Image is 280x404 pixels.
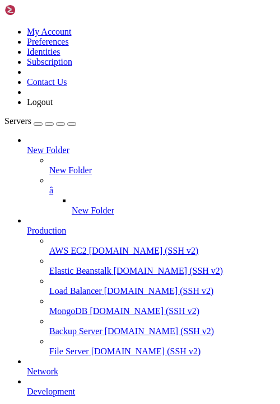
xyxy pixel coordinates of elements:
[49,326,102,336] span: Backup Server
[27,387,276,397] a: Development
[27,27,72,36] a: My Account
[49,165,92,175] span: New Folder
[49,246,87,255] span: AWS EC2
[27,367,276,377] a: Network
[27,77,67,87] a: Contact Us
[49,276,276,296] li: Load Balancer [DOMAIN_NAME] (SSH v2)
[4,116,76,126] a: Servers
[27,367,58,376] span: Network
[27,387,75,396] span: Development
[49,306,276,316] a: MongoDB [DOMAIN_NAME] (SSH v2)
[49,306,87,316] span: MongoDB
[89,246,199,255] span: [DOMAIN_NAME] (SSH v2)
[49,165,276,175] a: New Folder
[104,286,214,296] span: [DOMAIN_NAME] (SSH v2)
[27,47,60,56] a: Identities
[49,326,276,336] a: Backup Server [DOMAIN_NAME] (SSH v2)
[105,326,214,336] span: [DOMAIN_NAME] (SSH v2)
[27,135,276,216] li: New Folder
[27,97,53,107] a: Logout
[49,256,276,276] li: Elastic Beanstalk [DOMAIN_NAME] (SSH v2)
[4,116,31,126] span: Servers
[27,377,276,397] li: Development
[27,226,276,236] a: Production
[49,296,276,316] li: MongoDB [DOMAIN_NAME] (SSH v2)
[49,266,111,275] span: Elastic Beanstalk
[114,266,223,275] span: [DOMAIN_NAME] (SSH v2)
[4,4,69,16] img: Shellngn
[49,266,276,276] a: Elastic Beanstalk [DOMAIN_NAME] (SSH v2)
[27,145,69,155] span: New Folder
[49,316,276,336] li: Backup Server [DOMAIN_NAME] (SSH v2)
[27,357,276,377] li: Network
[72,206,114,215] span: New Folder
[49,186,276,196] a: â
[27,145,276,155] a: New Folder
[49,186,53,195] span: â
[27,57,72,66] a: Subscription
[27,216,276,357] li: Production
[49,346,276,357] a: File Server [DOMAIN_NAME] (SSH v2)
[72,206,276,216] a: New Folder
[49,175,276,216] li: â
[49,246,276,256] a: AWS EC2 [DOMAIN_NAME] (SSH v2)
[49,286,102,296] span: Load Balancer
[27,226,66,235] span: Production
[49,346,89,356] span: File Server
[49,286,276,296] a: Load Balancer [DOMAIN_NAME] (SSH v2)
[72,196,276,216] li: New Folder
[27,37,69,46] a: Preferences
[49,236,276,256] li: AWS EC2 [DOMAIN_NAME] (SSH v2)
[49,155,276,175] li: New Folder
[91,346,201,356] span: [DOMAIN_NAME] (SSH v2)
[90,306,199,316] span: [DOMAIN_NAME] (SSH v2)
[49,336,276,357] li: File Server [DOMAIN_NAME] (SSH v2)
